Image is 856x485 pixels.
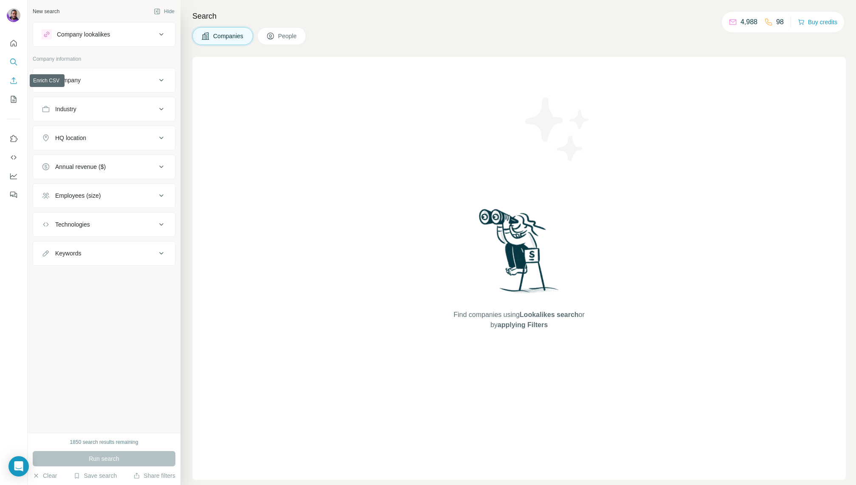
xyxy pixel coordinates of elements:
img: Avatar [7,8,20,22]
button: Use Surfe on LinkedIn [7,131,20,146]
div: Open Intercom Messenger [8,456,29,477]
div: Annual revenue ($) [55,163,106,171]
span: Lookalikes search [520,311,579,318]
span: Companies [213,32,244,40]
button: Company lookalikes [33,24,175,45]
div: Industry [55,105,76,113]
div: Company lookalikes [57,30,110,39]
button: Dashboard [7,168,20,184]
button: Technologies [33,214,175,235]
button: Enrich CSV [7,73,20,88]
div: Company [55,76,81,84]
div: Technologies [55,220,90,229]
button: Search [7,54,20,70]
button: Hide [148,5,180,18]
div: Keywords [55,249,81,258]
h4: Search [192,10,846,22]
button: Employees (size) [33,185,175,206]
button: Feedback [7,187,20,202]
span: Find companies using or by [451,310,587,330]
button: Use Surfe API [7,150,20,165]
button: Buy credits [798,16,837,28]
span: People [278,32,298,40]
button: Quick start [7,36,20,51]
button: Keywords [33,243,175,264]
img: Surfe Illustration - Stars [519,91,596,167]
button: HQ location [33,128,175,148]
button: Industry [33,99,175,119]
button: Company [33,70,175,90]
button: Annual revenue ($) [33,157,175,177]
button: Share filters [133,471,175,480]
p: Company information [33,55,175,63]
button: Clear [33,471,57,480]
button: My lists [7,92,20,107]
div: HQ location [55,134,86,142]
div: 1850 search results remaining [70,438,138,446]
button: Save search [73,471,117,480]
span: applying Filters [498,321,548,328]
p: 98 [776,17,784,27]
div: Employees (size) [55,191,101,200]
img: Surfe Illustration - Woman searching with binoculars [475,207,563,301]
p: 4,988 [741,17,757,27]
div: New search [33,8,59,15]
